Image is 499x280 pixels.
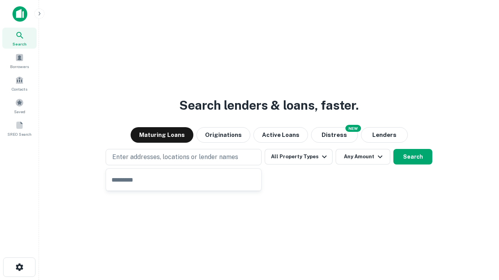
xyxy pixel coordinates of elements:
a: Saved [2,95,37,116]
iframe: Chat Widget [460,218,499,255]
a: Search [2,28,37,49]
button: Search [393,149,432,164]
span: Contacts [12,86,27,92]
button: Search distressed loans with lien and other non-mortgage details. [311,127,358,143]
button: Originations [196,127,250,143]
img: capitalize-icon.png [12,6,27,22]
span: SREO Search [7,131,32,137]
span: Search [12,41,27,47]
button: Enter addresses, locations or lender names [106,149,262,165]
a: Borrowers [2,50,37,71]
button: Any Amount [336,149,390,164]
a: SREO Search [2,118,37,139]
p: Enter addresses, locations or lender names [112,152,238,162]
div: NEW [345,125,361,132]
button: Maturing Loans [131,127,193,143]
h3: Search lenders & loans, faster. [179,96,359,115]
a: Contacts [2,73,37,94]
button: All Property Types [265,149,333,164]
span: Borrowers [10,63,29,70]
span: Saved [14,108,25,115]
button: Active Loans [253,127,308,143]
button: Lenders [361,127,408,143]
